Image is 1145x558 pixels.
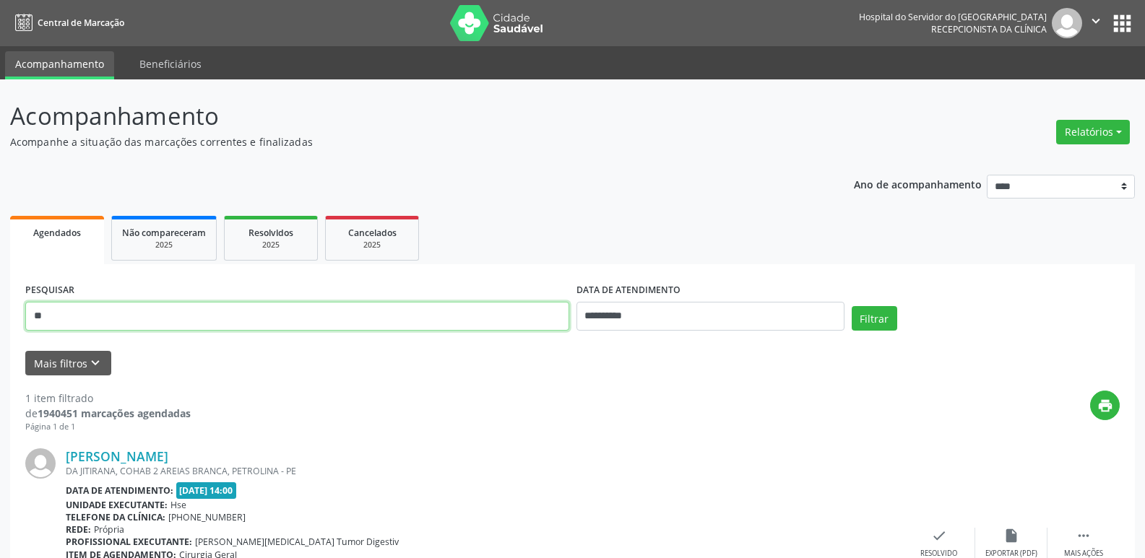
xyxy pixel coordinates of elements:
[129,51,212,77] a: Beneficiários
[931,23,1047,35] span: Recepcionista da clínica
[25,448,56,479] img: img
[25,391,191,406] div: 1 item filtrado
[122,227,206,239] span: Não compareceram
[25,279,74,302] label: PESQUISAR
[87,355,103,371] i: keyboard_arrow_down
[33,227,81,239] span: Agendados
[10,11,124,35] a: Central de Marcação
[854,175,982,193] p: Ano de acompanhamento
[1097,398,1113,414] i: print
[66,448,168,464] a: [PERSON_NAME]
[249,227,293,239] span: Resolvidos
[1003,528,1019,544] i: insert_drive_file
[1090,391,1120,420] button: print
[931,528,947,544] i: check
[170,499,186,511] span: Hse
[66,499,168,511] b: Unidade executante:
[25,421,191,433] div: Página 1 de 1
[348,227,397,239] span: Cancelados
[66,484,173,497] b: Data de atendimento:
[1052,8,1082,38] img: img
[859,11,1047,23] div: Hospital do Servidor do [GEOGRAPHIC_DATA]
[10,134,798,149] p: Acompanhe a situação das marcações correntes e finalizadas
[195,536,399,548] span: [PERSON_NAME][MEDICAL_DATA] Tumor Digestiv
[336,240,408,250] div: 2025
[66,511,165,523] b: Telefone da clínica:
[168,511,246,523] span: [PHONE_NUMBER]
[66,465,903,477] div: DA JITIRANA, COHAB 2 AREIAS BRANCA, PETROLINA - PE
[1082,8,1110,38] button: 
[1076,528,1092,544] i: 
[38,17,124,29] span: Central de Marcação
[176,482,237,499] span: [DATE] 14:00
[122,240,206,250] div: 2025
[94,523,124,536] span: Própria
[235,240,307,250] div: 2025
[852,306,897,331] button: Filtrar
[576,279,680,302] label: DATA DE ATENDIMENTO
[25,406,191,421] div: de
[66,523,91,536] b: Rede:
[5,51,114,79] a: Acompanhamento
[25,351,111,376] button: Mais filtroskeyboard_arrow_down
[1088,13,1104,29] i: 
[66,536,192,548] b: Profissional executante:
[10,98,798,134] p: Acompanhamento
[38,406,191,420] strong: 1940451 marcações agendadas
[1110,11,1135,36] button: apps
[1056,120,1130,144] button: Relatórios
